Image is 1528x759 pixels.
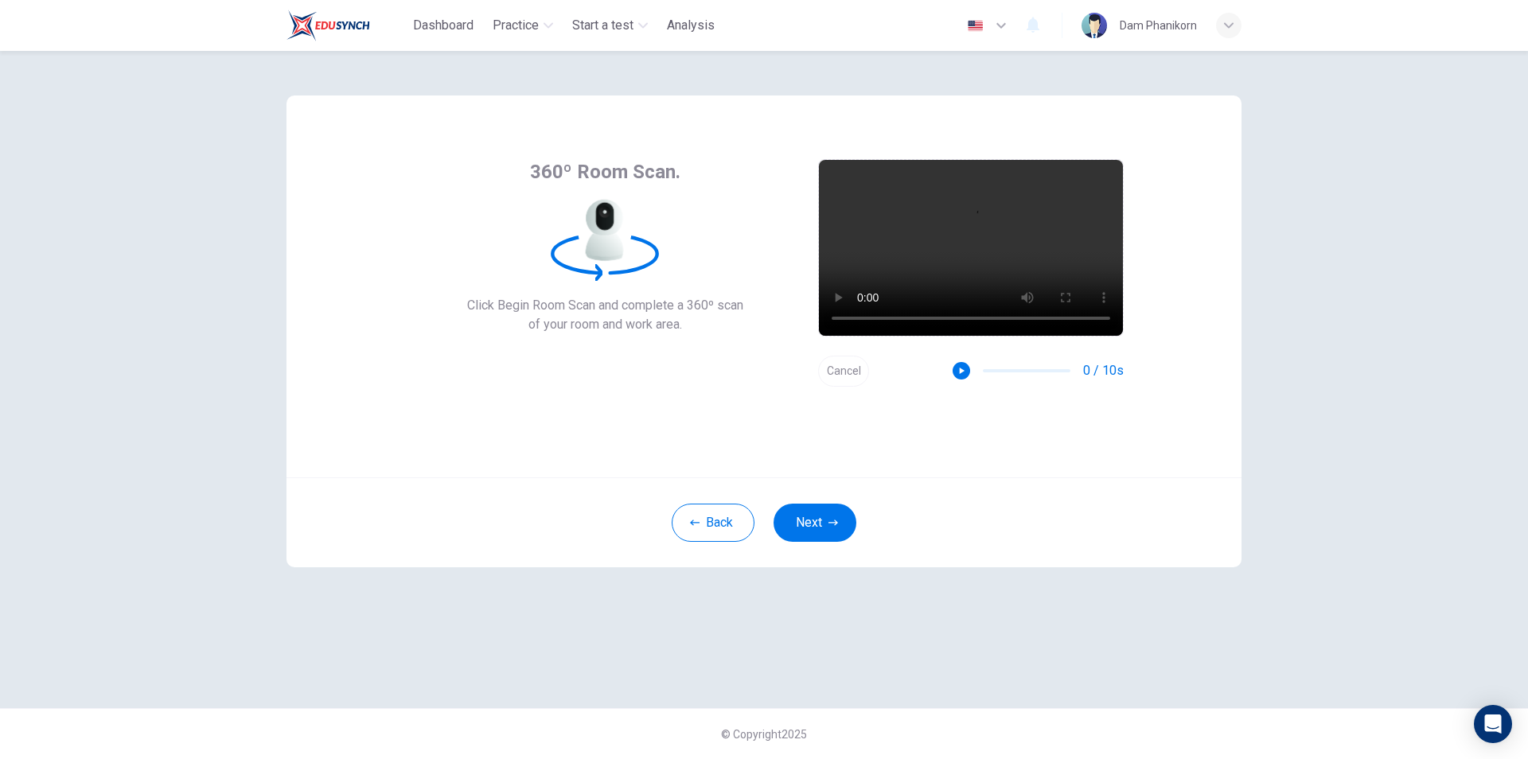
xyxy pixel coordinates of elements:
button: Next [774,504,856,542]
span: 360º Room Scan. [530,159,680,185]
div: Dam Phanikorn [1120,16,1197,35]
span: Dashboard [413,16,474,35]
button: Analysis [661,11,721,40]
a: Train Test logo [286,10,407,41]
span: of your room and work area. [467,315,743,334]
span: Click Begin Room Scan and complete a 360º scan [467,296,743,315]
img: Train Test logo [286,10,370,41]
button: Start a test [566,11,654,40]
img: Profile picture [1082,13,1107,38]
button: Cancel [818,356,869,387]
span: © Copyright 2025 [721,728,807,741]
span: Analysis [667,16,715,35]
button: Practice [486,11,559,40]
button: Dashboard [407,11,480,40]
button: Back [672,504,754,542]
img: en [965,20,985,32]
span: 0 / 10s [1083,361,1124,380]
span: Practice [493,16,539,35]
span: Start a test [572,16,633,35]
div: Open Intercom Messenger [1474,705,1512,743]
